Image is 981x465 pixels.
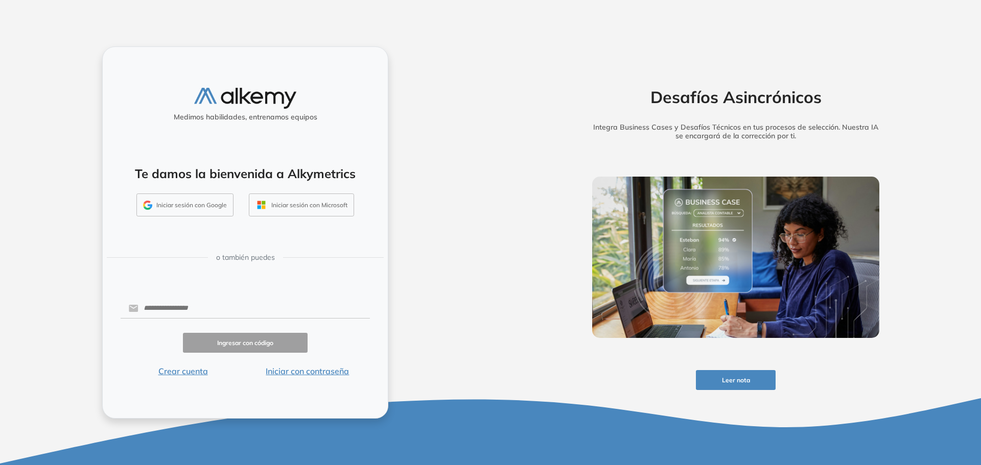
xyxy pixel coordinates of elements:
[696,370,776,390] button: Leer nota
[116,166,375,181] h4: Te damos la bienvenida a Alkymetrics
[255,199,267,211] img: OUTLOOK_ICON
[592,177,879,338] img: img-more-info
[797,347,981,465] div: Widget de chat
[136,193,233,217] button: Iniciar sesión con Google
[107,113,384,121] h5: Medimos habilidades, entrenamos equipos
[143,201,152,210] img: GMAIL_ICON
[121,365,245,377] button: Crear cuenta
[194,88,296,109] img: logo-alkemy
[576,123,895,140] h5: Integra Business Cases y Desafíos Técnicos en tus procesos de selección. Nuestra IA se encargará ...
[576,87,895,107] h2: Desafíos Asincrónicos
[183,333,308,353] button: Ingresar con código
[797,347,981,465] iframe: Chat Widget
[216,252,275,263] span: o también puedes
[249,193,354,217] button: Iniciar sesión con Microsoft
[245,365,370,377] button: Iniciar con contraseña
